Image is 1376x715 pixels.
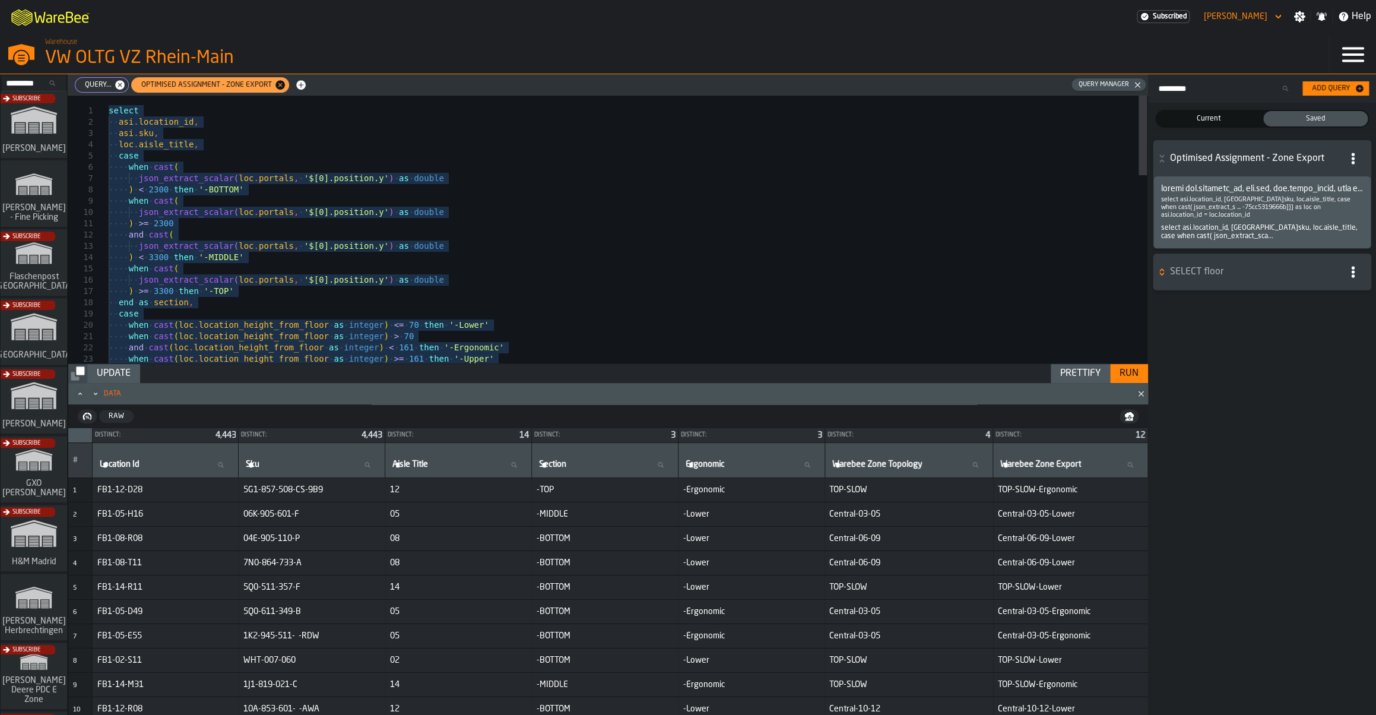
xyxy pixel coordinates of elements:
span: loc [239,207,253,217]
span: . [253,207,258,217]
div: Distinct: [681,432,813,438]
span: loc [174,343,189,352]
span: label [686,460,724,469]
span: 04E-905-110-P [243,534,381,543]
span: aisle_title [139,140,194,149]
div: 8 [68,184,93,195]
label: button-toggle-Notifications [1311,11,1332,23]
span: >= [139,219,149,228]
span: ) [129,219,134,228]
span: . [134,117,138,126]
a: link-to-/wh/i/9d85c013-26f4-4c06-9c7d-6d35b33af13a/simulations [1,643,67,711]
div: 21 [68,331,93,342]
span: as [399,207,409,217]
span: when [129,162,149,172]
span: sku [139,128,154,138]
span: 05 [390,510,527,519]
span: 4,443 [215,431,236,439]
span: TOP-SLOW [829,485,988,495]
span: Central-06-09 [829,558,988,568]
button: button- [1153,254,1371,290]
span: <= [394,320,404,330]
span: cast [154,331,174,341]
div: 13 [68,241,93,252]
span: 06K-905-601-F [243,510,381,519]
span: 1 [73,488,77,494]
span: ( [174,331,179,341]
div: Add Query [1307,84,1355,93]
span: -BOTTOM [537,558,674,568]
span: 12 [1136,431,1145,439]
button: button-Query Manager [1071,78,1146,91]
span: 70 [409,320,419,330]
span: select [109,106,139,115]
div: 1 [68,105,93,116]
span: Warehouse [45,38,77,46]
span: < [139,185,144,194]
span: 14 [519,431,529,439]
span: -MIDDLE [537,510,674,519]
div: 18 [68,297,93,308]
span: as [329,343,339,352]
span: 161 [399,343,414,352]
div: Distinct: [534,432,666,438]
span: loc [239,275,253,284]
div: 2 [68,116,93,128]
span: cast [148,343,169,352]
div: thumb [1263,111,1368,126]
div: 15 [68,263,93,274]
span: Subscribe [12,233,40,240]
span: , [294,173,299,183]
span: Central-03-05-Lower [998,510,1143,519]
span: 3 [817,431,822,439]
span: json_extract_scalar [139,207,234,217]
div: StatList-item-Distinct: [993,428,1147,442]
span: section [154,298,189,307]
div: DropdownMenuValue-Sebastian Petruch Petruch [1199,10,1284,24]
span: when [129,331,149,341]
span: '$[0].position.y' [304,241,389,251]
span: as [399,173,409,183]
span: location_height_from_floor [199,320,329,330]
input: label [390,457,527,473]
span: cast [154,264,174,273]
div: VW OLTG VZ Rhein-Main [45,48,366,69]
span: double [414,275,444,284]
span: ) [389,173,394,183]
input: label [97,457,234,473]
span: ( [234,275,239,284]
span: double [414,173,444,183]
span: ( [174,162,179,172]
span: ( [234,173,239,183]
span: '$[0].position.y' [304,173,389,183]
div: StatList-item-Distinct: [239,428,385,442]
div: 14 [68,252,93,263]
span: '-BOTTOM' [199,185,244,194]
span: . [134,128,138,138]
span: Remove tag [274,79,286,91]
div: Update [92,366,135,381]
span: 5G1-857-508-CS-9B9 [243,485,381,495]
div: 11 [68,218,93,229]
span: portals [259,241,294,251]
span: FB1-08-T11 [97,558,234,568]
span: ( [169,230,173,239]
span: . [194,354,198,363]
span: portals [259,275,294,284]
div: 22 [68,342,93,353]
div: Distinct: [827,432,981,438]
span: 08 [390,558,527,568]
span: loc [239,173,253,183]
span: Central-06-09-Lower [998,534,1143,543]
span: as [334,320,344,330]
div: Data [104,390,1124,398]
span: -BOTTOM [537,534,674,543]
div: 4 [68,139,93,150]
p: select asi.location_id, [GEOGRAPHIC_DATA]sku, loc.aisle_title, case when cast( json_extract_s ...... [1161,196,1363,219]
div: 16 [68,274,93,286]
span: , [154,128,158,138]
span: . [253,275,258,284]
span: > [394,331,399,341]
span: , [194,117,198,126]
button: button- [1153,141,1371,176]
